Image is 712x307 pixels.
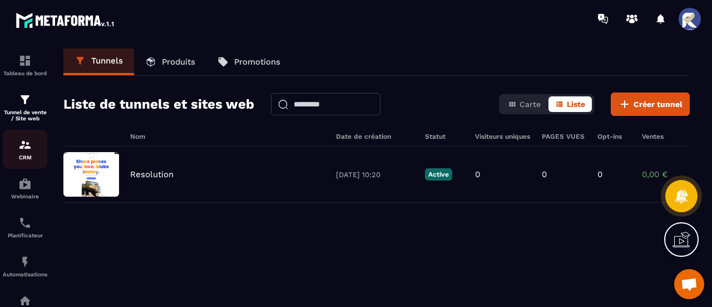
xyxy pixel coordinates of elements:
[542,169,547,179] p: 0
[63,93,254,115] h2: Liste de tunnels et sites web
[18,54,32,67] img: formation
[45,65,54,74] img: tab_domain_overview_orange.svg
[501,96,547,112] button: Carte
[425,133,464,140] h6: Statut
[18,18,27,27] img: logo_orange.svg
[18,255,32,269] img: automations
[3,46,47,85] a: formationformationTableau de bord
[130,133,325,140] h6: Nom
[139,66,170,73] div: Mots-clés
[18,177,32,191] img: automations
[63,48,134,75] a: Tunnels
[3,70,47,76] p: Tableau de bord
[63,152,119,197] img: image
[16,10,116,30] img: logo
[3,154,47,160] p: CRM
[642,169,698,179] p: 0,00 €
[674,269,704,299] a: Ouvrir le chat
[18,138,32,152] img: formation
[3,85,47,130] a: formationformationTunnel de vente / Site web
[597,169,602,179] p: 0
[29,29,126,38] div: Domaine: [DOMAIN_NAME]
[234,57,280,67] p: Promotions
[134,48,206,75] a: Produits
[18,93,32,106] img: formation
[126,65,135,74] img: tab_keywords_by_traffic_grey.svg
[542,133,586,140] h6: PAGES VUES
[130,169,174,179] p: Resolution
[597,133,631,140] h6: Opt-ins
[3,169,47,208] a: automationsautomationsWebinaire
[475,169,480,179] p: 0
[3,208,47,247] a: schedulerschedulerPlanificateur
[57,66,86,73] div: Domaine
[18,29,27,38] img: website_grey.svg
[567,100,585,109] span: Liste
[3,109,47,121] p: Tunnel de vente / Site web
[642,133,698,140] h6: Ventes
[475,133,531,140] h6: Visiteurs uniques
[162,57,195,67] p: Produits
[18,216,32,230] img: scheduler
[91,56,123,66] p: Tunnels
[425,168,452,181] p: Active
[3,247,47,286] a: automationsautomationsAutomatisations
[3,130,47,169] a: formationformationCRM
[336,133,414,140] h6: Date de création
[548,96,592,112] button: Liste
[520,100,541,109] span: Carte
[336,170,414,179] p: [DATE] 10:20
[206,48,291,75] a: Promotions
[634,99,683,110] span: Créer tunnel
[611,92,690,116] button: Créer tunnel
[3,193,47,199] p: Webinaire
[3,271,47,277] p: Automatisations
[31,18,55,27] div: v 4.0.25
[3,232,47,238] p: Planificateur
